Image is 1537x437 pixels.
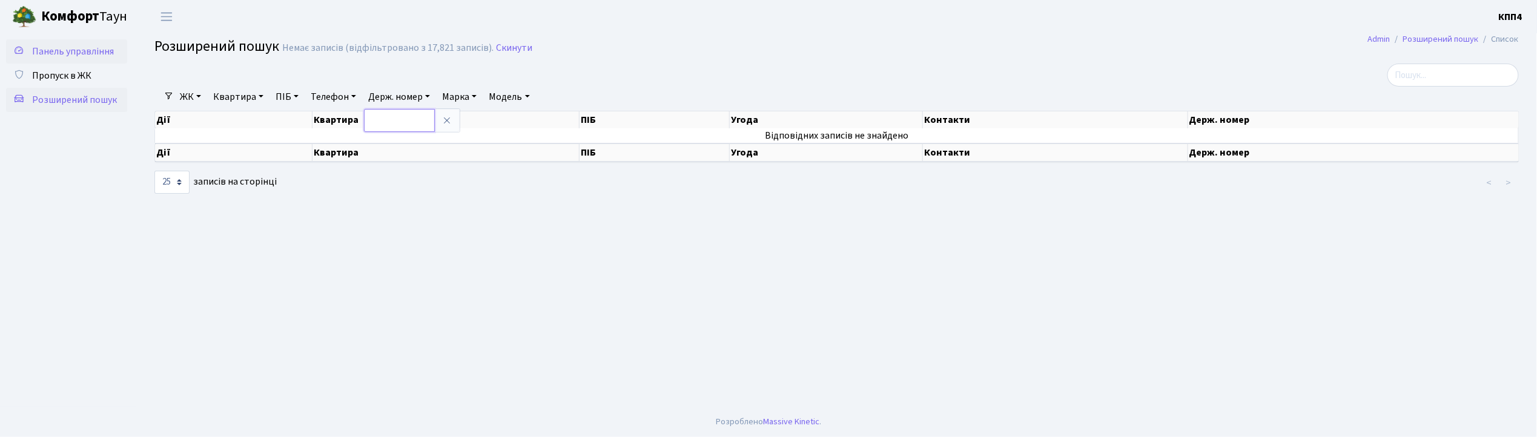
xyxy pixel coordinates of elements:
th: Квартира [312,111,579,128]
img: logo.png [12,5,36,29]
a: Модель [484,87,534,107]
a: Massive Kinetic [763,415,819,428]
th: Контакти [923,111,1188,128]
td: Відповідних записів не знайдено [155,128,1519,143]
a: Розширений пошук [6,88,127,112]
a: Admin [1368,33,1390,45]
th: ПІБ [580,111,730,128]
th: Держ. номер [1188,111,1519,128]
span: Таун [41,7,127,27]
a: ПІБ [271,87,303,107]
a: ЖК [175,87,206,107]
th: Держ. номер [1188,143,1519,162]
th: ПІБ [580,143,730,162]
a: КПП4 [1499,10,1522,24]
span: Розширений пошук [32,93,117,107]
a: Марка [437,87,481,107]
div: Немає записів (відфільтровано з 17,821 записів). [282,42,494,54]
a: Держ. номер [363,87,435,107]
select: записів на сторінці [154,171,190,194]
input: Пошук... [1387,64,1519,87]
a: Панель управління [6,39,127,64]
span: Панель управління [32,45,114,58]
a: Телефон [306,87,361,107]
div: Розроблено . [716,415,821,429]
li: Список [1479,33,1519,46]
span: Розширений пошук [154,36,279,57]
th: Квартира [312,143,579,162]
label: записів на сторінці [154,171,277,194]
a: Розширений пошук [1403,33,1479,45]
nav: breadcrumb [1350,27,1537,52]
th: Угода [730,111,923,128]
th: Дії [155,143,312,162]
th: Угода [730,143,923,162]
button: Переключити навігацію [151,7,182,27]
th: Контакти [923,143,1188,162]
a: Квартира [208,87,268,107]
b: Комфорт [41,7,99,26]
a: Скинути [496,42,532,54]
span: Пропуск в ЖК [32,69,91,82]
a: Пропуск в ЖК [6,64,127,88]
th: Дії [155,111,312,128]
